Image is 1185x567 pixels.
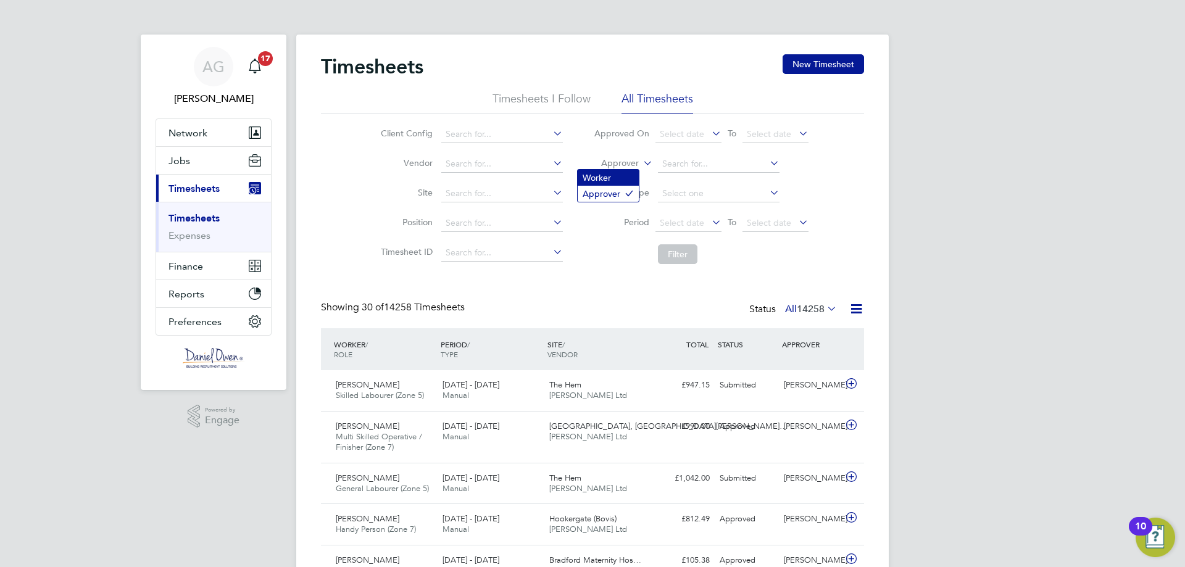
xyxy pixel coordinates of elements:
span: The Hem [549,379,581,390]
span: [GEOGRAPHIC_DATA], [GEOGRAPHIC_DATA][PERSON_NAME]… [549,421,788,431]
span: Preferences [168,316,222,328]
div: Status [749,301,839,318]
div: £812.49 [651,509,715,529]
div: 10 [1135,526,1146,542]
span: 14258 [797,303,825,315]
button: Preferences [156,308,271,335]
input: Search for... [441,155,563,173]
input: Search for... [441,126,563,143]
span: Bradford Maternity Hos… [549,555,641,565]
span: Select date [747,128,791,139]
button: Reports [156,280,271,307]
span: [PERSON_NAME] Ltd [549,524,627,534]
span: Select date [660,217,704,228]
span: Manual [443,431,469,442]
span: Skilled Labourer (Zone 5) [336,390,424,400]
a: 17 [243,47,267,86]
div: [PERSON_NAME] [779,509,843,529]
button: Timesheets [156,175,271,202]
label: Client Config [377,128,433,139]
span: AG [202,59,225,75]
div: [PERSON_NAME] [779,468,843,489]
a: AG[PERSON_NAME] [156,47,272,106]
span: Amy Garcia [156,91,272,106]
button: New Timesheet [783,54,864,74]
div: Submitted [715,375,779,395]
div: Showing [321,301,467,314]
div: [PERSON_NAME] [779,416,843,437]
div: [PERSON_NAME] [779,375,843,395]
span: / [365,339,368,349]
label: All [785,303,837,315]
span: Finance [168,260,203,272]
span: [PERSON_NAME] [336,379,399,390]
span: Select date [747,217,791,228]
span: TYPE [441,349,458,359]
a: Go to home page [156,348,272,368]
span: [PERSON_NAME] Ltd [549,390,627,400]
span: [DATE] - [DATE] [443,379,499,390]
label: Position [377,217,433,228]
span: [DATE] - [DATE] [443,513,499,524]
span: [DATE] - [DATE] [443,473,499,483]
div: £990.00 [651,416,715,437]
div: Submitted [715,468,779,489]
input: Search for... [441,244,563,262]
div: £1,042.00 [651,468,715,489]
a: Powered byEngage [188,405,240,428]
span: [DATE] - [DATE] [443,555,499,565]
span: TOTAL [686,339,709,349]
div: Approved [715,416,779,437]
input: Search for... [658,155,780,173]
span: ROLE [334,349,352,359]
button: Filter [658,244,697,264]
img: danielowen-logo-retina.png [183,348,244,368]
span: To [724,125,740,141]
a: Expenses [168,230,210,241]
h2: Timesheets [321,54,423,79]
label: Approver [583,157,639,170]
span: 17 [258,51,273,66]
span: Multi Skilled Operative / Finisher (Zone 7) [336,431,422,452]
div: Approved [715,509,779,529]
a: Timesheets [168,212,220,224]
span: / [467,339,470,349]
input: Search for... [441,185,563,202]
label: Timesheet ID [377,246,433,257]
span: 14258 Timesheets [362,301,465,313]
span: [PERSON_NAME] [336,513,399,524]
li: Timesheets I Follow [493,91,591,114]
label: Site [377,187,433,198]
span: Powered by [205,405,239,415]
span: Engage [205,415,239,426]
button: Jobs [156,147,271,174]
span: [PERSON_NAME] Ltd [549,483,627,494]
li: Approver [578,186,639,202]
div: WORKER [331,333,438,365]
div: SITE [544,333,651,365]
button: Finance [156,252,271,279]
span: Hookergate (Bovis) [549,513,617,524]
span: Manual [443,390,469,400]
span: [PERSON_NAME] [336,473,399,483]
span: [PERSON_NAME] [336,421,399,431]
div: Timesheets [156,202,271,252]
li: All Timesheets [622,91,693,114]
span: VENDOR [547,349,578,359]
span: Jobs [168,155,190,167]
span: [DATE] - [DATE] [443,421,499,431]
span: Network [168,127,207,139]
input: Search for... [441,215,563,232]
span: Manual [443,483,469,494]
div: STATUS [715,333,779,355]
button: Network [156,119,271,146]
nav: Main navigation [141,35,286,390]
span: General Labourer (Zone 5) [336,483,429,494]
button: Open Resource Center, 10 new notifications [1136,518,1175,557]
div: PERIOD [438,333,544,365]
label: Approved On [594,128,649,139]
span: / [562,339,565,349]
span: 30 of [362,301,384,313]
span: [PERSON_NAME] [336,555,399,565]
label: Vendor [377,157,433,168]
